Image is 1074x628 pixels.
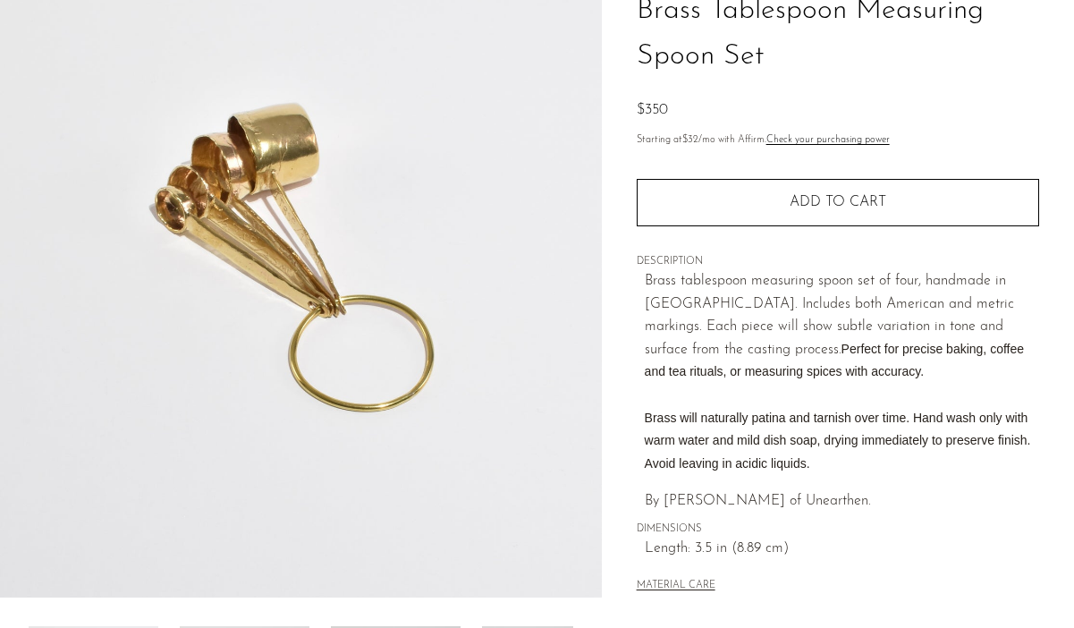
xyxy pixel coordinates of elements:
span: $32 [682,135,698,145]
p: Brass tablespoon measuring spoon set of four, handmade in [GEOGRAPHIC_DATA]. Includes both Americ... [645,270,1039,476]
span: Perfect for precise baking, coffee and tea rituals, or measuring spices with accuracy. Brass will... [645,342,1031,471]
span: DESCRIPTION [637,254,1039,270]
button: Add to cart [637,179,1039,225]
span: $350 [637,103,668,117]
span: Length: 3.5 in (8.89 cm) [645,538,1039,561]
button: MATERIAL CARE [637,580,715,593]
p: By [PERSON_NAME] of Unearthen. [645,490,1039,513]
a: Check your purchasing power - Learn more about Affirm Financing (opens in modal) [766,135,890,145]
span: DIMENSIONS [637,522,1039,538]
p: Starting at /mo with Affirm. [637,132,1039,149]
span: Add to cart [790,195,886,209]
